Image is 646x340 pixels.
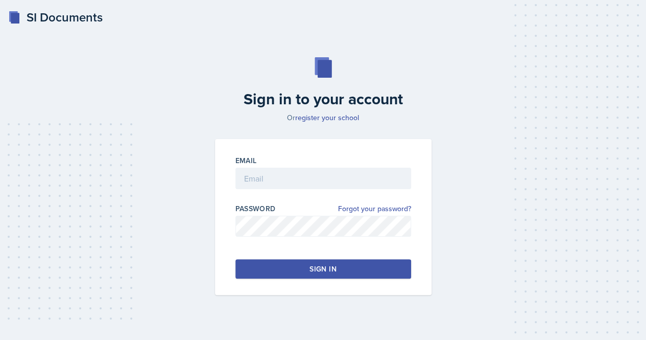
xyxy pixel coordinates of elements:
[235,259,411,279] button: Sign in
[295,112,359,123] a: register your school
[8,8,103,27] a: SI Documents
[209,112,438,123] p: Or
[235,155,257,166] label: Email
[235,168,411,189] input: Email
[338,203,411,214] a: Forgot your password?
[309,264,336,274] div: Sign in
[209,90,438,108] h2: Sign in to your account
[235,203,276,214] label: Password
